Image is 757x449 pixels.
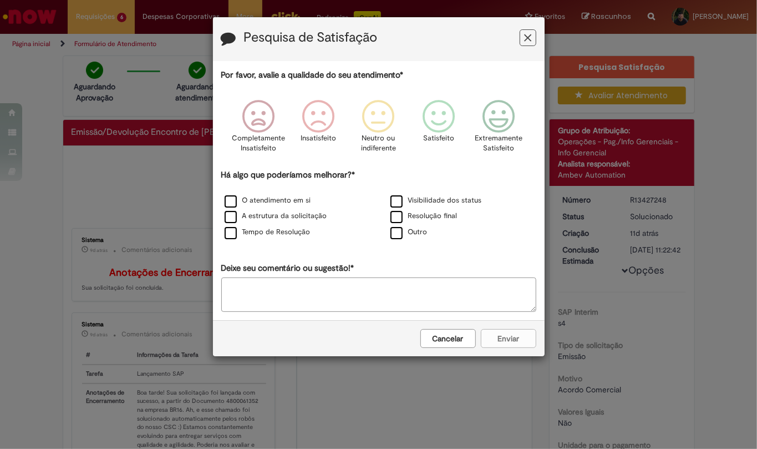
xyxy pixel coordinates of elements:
button: Cancelar [420,329,476,348]
label: A estrutura da solicitação [225,211,327,221]
label: Deixe seu comentário ou sugestão!* [221,263,354,274]
div: Completamente Insatisfeito [230,92,287,168]
p: Insatisfeito [301,133,336,144]
label: Resolução final [390,211,458,221]
p: Satisfeito [423,133,454,144]
label: Visibilidade dos status [390,195,482,206]
p: Completamente Insatisfeito [232,133,285,154]
label: Por favor, avalie a qualidade do seu atendimento* [221,69,404,81]
label: Tempo de Resolução [225,227,311,238]
div: Há algo que poderíamos melhorar?* [221,169,536,241]
p: Extremamente Satisfeito [475,133,522,154]
label: O atendimento em si [225,195,311,206]
label: Pesquisa de Satisfação [244,31,378,45]
p: Neutro ou indiferente [358,133,398,154]
div: Extremamente Satisfeito [470,92,527,168]
label: Outro [390,227,428,238]
div: Satisfeito [410,92,467,168]
div: Insatisfeito [290,92,347,168]
div: Neutro ou indiferente [350,92,407,168]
